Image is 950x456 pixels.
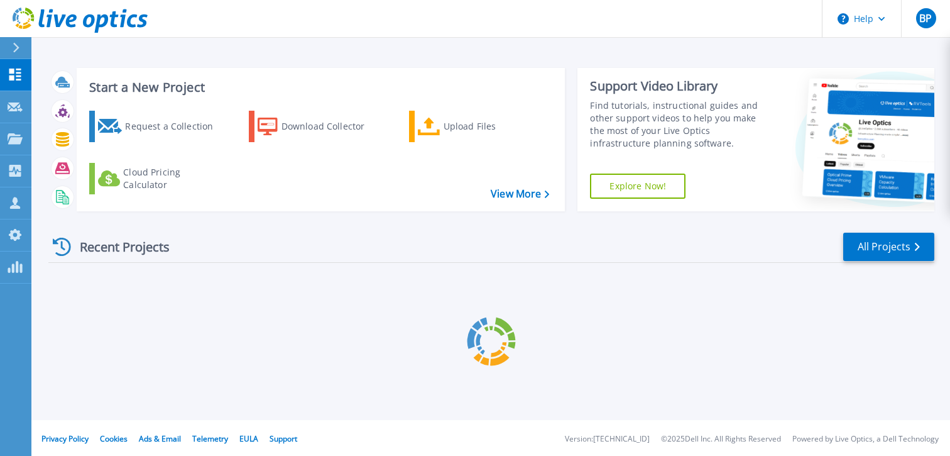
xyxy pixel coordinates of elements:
[792,435,939,443] li: Powered by Live Optics, a Dell Technology
[590,174,685,199] a: Explore Now!
[590,78,769,94] div: Support Video Library
[661,435,781,443] li: © 2025 Dell Inc. All Rights Reserved
[409,111,549,142] a: Upload Files
[281,114,382,139] div: Download Collector
[565,435,650,443] li: Version: [TECHNICAL_ID]
[249,111,389,142] a: Download Collector
[48,231,187,262] div: Recent Projects
[843,233,934,261] a: All Projects
[491,188,549,200] a: View More
[139,433,181,444] a: Ads & Email
[100,433,128,444] a: Cookies
[919,13,932,23] span: BP
[239,433,258,444] a: EULA
[89,111,229,142] a: Request a Collection
[444,114,544,139] div: Upload Files
[590,99,769,150] div: Find tutorials, instructional guides and other support videos to help you make the most of your L...
[41,433,89,444] a: Privacy Policy
[89,163,229,194] a: Cloud Pricing Calculator
[89,81,549,94] h3: Start a New Project
[192,433,228,444] a: Telemetry
[270,433,297,444] a: Support
[125,114,226,139] div: Request a Collection
[123,166,224,191] div: Cloud Pricing Calculator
